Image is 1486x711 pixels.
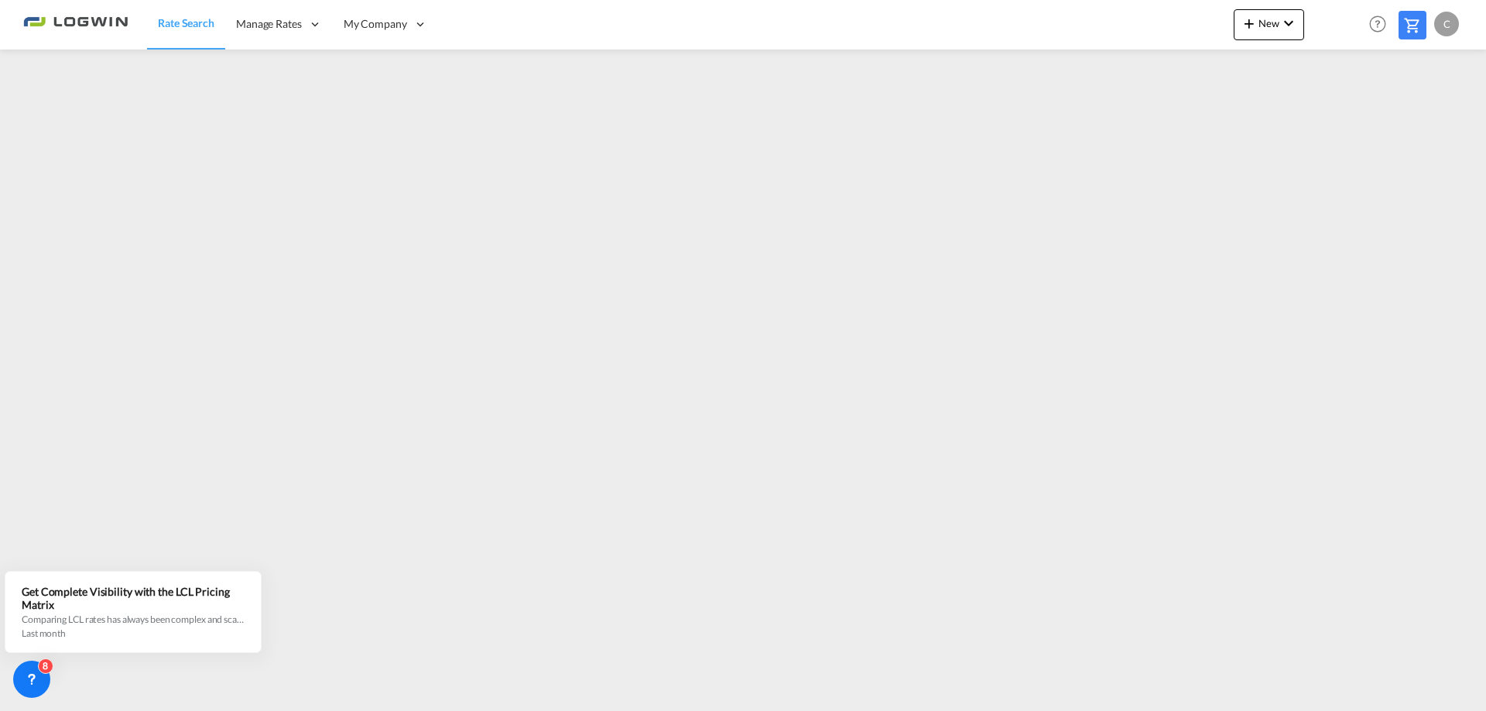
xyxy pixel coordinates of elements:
[1364,11,1399,39] div: Help
[1434,12,1459,36] div: C
[1234,9,1304,40] button: icon-plus 400-fgNewicon-chevron-down
[236,16,302,32] span: Manage Rates
[1240,17,1298,29] span: New
[23,7,128,42] img: 2761ae10d95411efa20a1f5e0282d2d7.png
[1279,14,1298,32] md-icon: icon-chevron-down
[344,16,407,32] span: My Company
[1364,11,1391,37] span: Help
[158,16,214,29] span: Rate Search
[1240,14,1258,32] md-icon: icon-plus 400-fg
